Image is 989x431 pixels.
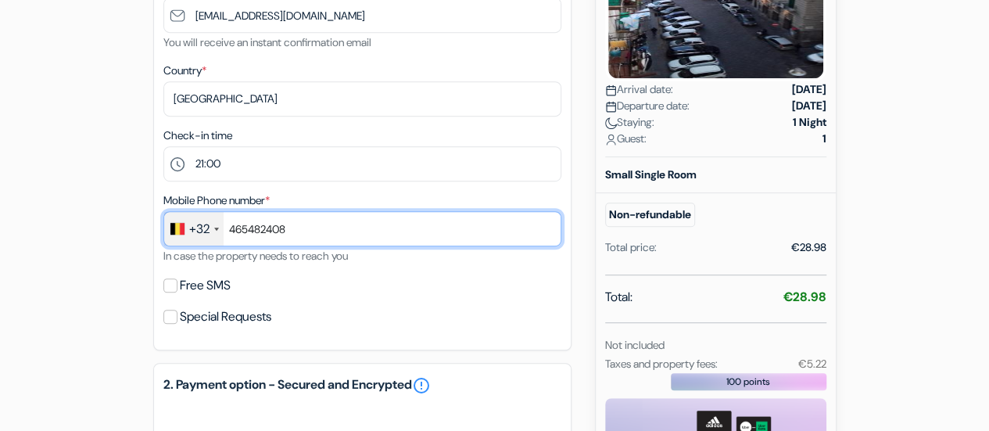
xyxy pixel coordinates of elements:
[605,167,697,181] b: Small Single Room
[792,81,826,98] strong: [DATE]
[605,84,617,96] img: calendar.svg
[163,192,270,209] label: Mobile Phone number
[605,134,617,145] img: user_icon.svg
[822,131,826,147] strong: 1
[605,98,690,114] span: Departure date:
[605,131,647,147] span: Guest:
[726,375,770,389] span: 100 points
[605,81,673,98] span: Arrival date:
[180,306,271,328] label: Special Requests
[792,98,826,114] strong: [DATE]
[605,203,695,227] small: Non-refundable
[605,357,718,371] small: Taxes and property fees:
[793,114,826,131] strong: 1 Night
[605,117,617,129] img: moon.svg
[783,289,826,305] strong: €28.98
[605,288,632,307] span: Total:
[163,128,232,144] label: Check-in time
[605,239,657,256] div: Total price:
[412,376,431,395] a: error_outline
[164,212,224,246] div: Belgium (België): +32
[163,63,206,79] label: Country
[605,101,617,113] img: calendar.svg
[163,35,371,49] small: You will receive an instant confirmation email
[163,249,348,263] small: In case the property needs to reach you
[605,114,654,131] span: Staying:
[163,211,561,246] input: 470 12 34 56
[605,338,665,352] small: Not included
[163,376,561,395] h5: 2. Payment option - Secured and Encrypted
[797,357,826,371] small: €5.22
[791,239,826,256] div: €28.98
[180,275,231,296] label: Free SMS
[189,220,210,239] div: +32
